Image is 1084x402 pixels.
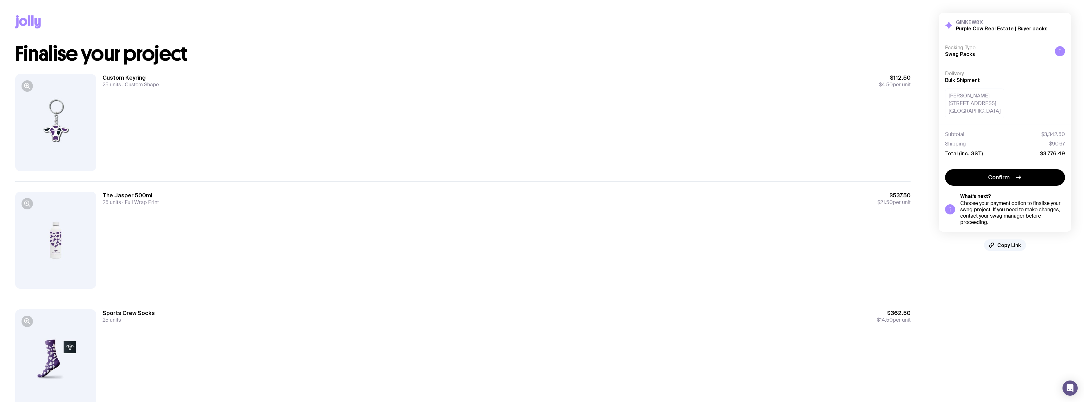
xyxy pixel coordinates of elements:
span: Swag Packs [945,51,975,57]
span: 25 units [103,199,121,206]
span: Confirm [988,174,1010,181]
button: Confirm [945,169,1065,186]
span: $4.50 [879,81,893,88]
h2: Purple Cow Real Estate | Buyer packs [956,25,1048,32]
span: 25 units [103,81,121,88]
h3: Custom Keyring [103,74,159,82]
span: 25 units [103,317,121,323]
span: $14.50 [877,317,893,323]
div: Choose your payment option to finalise your swag project. If you need to make changes, contact yo... [960,200,1065,226]
button: Copy Link [984,239,1026,251]
div: Open Intercom Messenger [1062,380,1078,396]
span: Shipping [945,141,966,147]
span: $21.50 [877,199,893,206]
span: Full Wrap Print [121,199,159,206]
div: [PERSON_NAME] [STREET_ADDRESS] [GEOGRAPHIC_DATA] [945,89,1004,118]
h4: Delivery [945,71,1065,77]
span: Subtotal [945,131,964,138]
span: Copy Link [997,242,1021,248]
span: per unit [877,317,911,323]
span: $3,342.50 [1041,131,1065,138]
h3: GINKEW8X [956,19,1048,25]
span: per unit [877,199,911,206]
span: $112.50 [879,74,911,82]
span: per unit [879,82,911,88]
span: $362.50 [877,309,911,317]
h1: Finalise your project [15,44,911,64]
span: $3,776.49 [1040,150,1065,157]
span: $537.50 [877,192,911,199]
span: Custom Shape [121,81,159,88]
h5: What’s next? [960,193,1065,200]
h4: Packing Type [945,45,1050,51]
span: $90.67 [1049,141,1065,147]
span: Bulk Shipment [945,77,980,83]
span: Total (inc. GST) [945,150,983,157]
h3: Sports Crew Socks [103,309,155,317]
h3: The Jasper 500ml [103,192,159,199]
